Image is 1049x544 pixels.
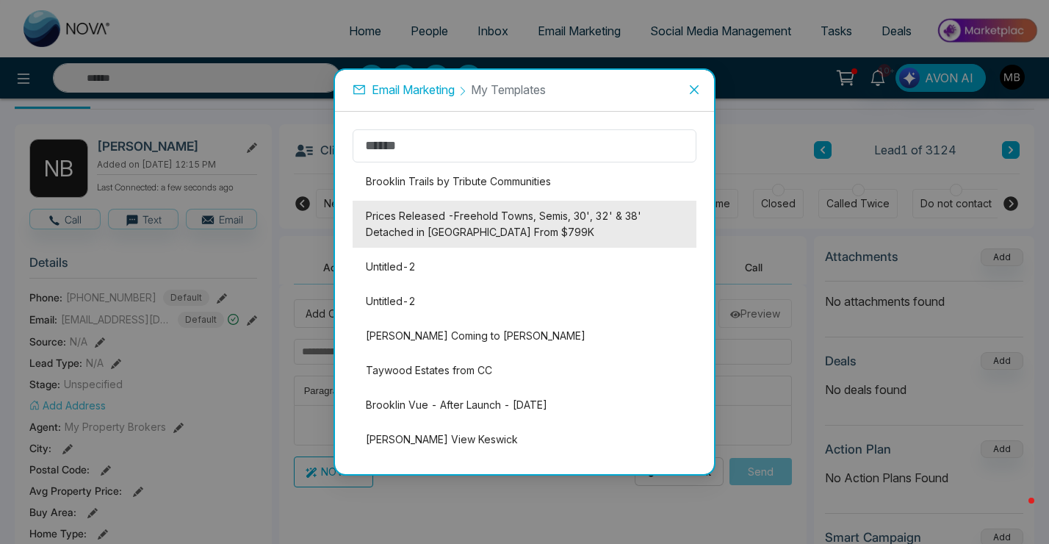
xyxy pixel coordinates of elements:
[353,251,696,282] li: Untitled-2
[353,321,696,351] li: [PERSON_NAME] Coming to [PERSON_NAME]
[999,494,1034,529] iframe: Intercom live chat
[353,424,696,455] li: [PERSON_NAME] View Keswick
[471,82,546,97] span: My Templates
[688,84,700,96] span: close
[353,286,696,317] li: Untitled-2
[353,166,696,197] li: Brooklin Trails by Tribute Communities
[353,390,696,420] li: Brooklin Vue - After Launch - [DATE]
[372,82,455,97] span: Email Marketing
[353,201,696,248] li: Prices Released -Freehold Towns, Semis, 30', 32' & 38' Detached in [GEOGRAPHIC_DATA] From $799K
[353,355,696,386] li: Taywood Estates from CC
[674,70,714,110] button: Close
